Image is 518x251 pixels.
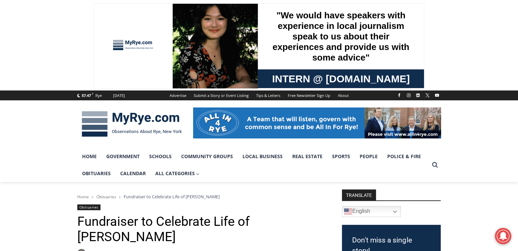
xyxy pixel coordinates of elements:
a: People [355,148,382,165]
a: English [342,206,401,217]
img: en [344,207,352,216]
div: Rye [95,93,102,99]
nav: Breadcrumbs [77,193,324,200]
div: 6 [79,57,82,64]
a: Free Newsletter Sign Up [284,90,334,100]
span: > [119,195,121,199]
h4: [PERSON_NAME] Read Sanctuary Fall Fest: [DATE] [5,68,87,84]
a: Instagram [405,91,413,99]
div: "We would have speakers with experience in local journalism speak to us about their experiences a... [172,0,322,66]
a: Tips & Letters [252,90,284,100]
nav: Primary Navigation [77,148,429,182]
a: Intern @ [DOMAIN_NAME] [164,66,330,85]
span: Intern @ [DOMAIN_NAME] [178,68,316,83]
a: Facebook [395,91,403,99]
div: unique DIY crafts [71,20,95,56]
a: Submit a Story or Event Listing [190,90,252,100]
a: Police & Fire [382,148,426,165]
img: MyRye.com [77,106,186,142]
a: Home [77,148,101,165]
nav: Secondary Navigation [166,90,352,100]
div: 5 [71,57,74,64]
a: Real Estate [287,148,327,165]
a: Schools [144,148,176,165]
a: Obituaries [77,204,100,210]
a: Obituaries [77,165,115,182]
a: X [423,91,431,99]
span: F [92,92,93,96]
a: Sports [327,148,355,165]
div: / [76,57,78,64]
span: > [92,195,94,199]
a: YouTube [433,91,441,99]
button: Child menu of All Categories [151,165,204,182]
a: Advertise [166,90,190,100]
a: Linkedin [414,91,422,99]
span: Fundraiser to Celebrate Life of [PERSON_NAME] [124,194,220,200]
a: Home [77,194,89,200]
a: Obituaries [96,194,116,200]
h1: Fundraiser to Celebrate Life of [PERSON_NAME] [77,214,324,245]
a: [PERSON_NAME] Read Sanctuary Fall Fest: [DATE] [0,68,98,85]
button: View Search Form [429,159,441,171]
div: [DATE] [113,93,125,99]
a: About [334,90,352,100]
img: All in for Rye [193,107,441,138]
a: Calendar [115,165,151,182]
span: 57.47 [82,93,91,98]
a: Local Business [238,148,287,165]
a: Government [101,148,144,165]
strong: TRANSLATE [342,189,376,200]
a: Community Groups [176,148,238,165]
